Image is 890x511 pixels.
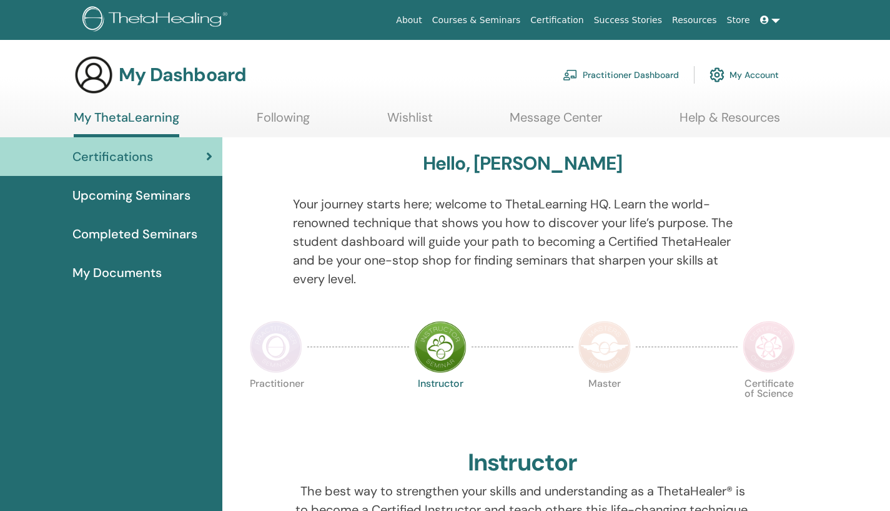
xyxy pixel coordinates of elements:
[427,9,526,32] a: Courses & Seminars
[72,186,190,205] span: Upcoming Seminars
[563,69,578,80] img: chalkboard-teacher.svg
[510,110,602,134] a: Message Center
[578,379,631,431] p: Master
[423,152,623,175] h3: Hello, [PERSON_NAME]
[468,449,577,477] h2: Instructor
[74,55,114,95] img: generic-user-icon.jpg
[119,64,246,86] h3: My Dashboard
[743,321,795,373] img: Certificate of Science
[387,110,433,134] a: Wishlist
[710,64,724,85] img: cog.svg
[525,9,588,32] a: Certification
[589,9,667,32] a: Success Stories
[710,61,779,89] a: My Account
[82,6,232,34] img: logo.png
[250,321,302,373] img: Practitioner
[257,110,310,134] a: Following
[72,147,153,166] span: Certifications
[250,379,302,431] p: Practitioner
[680,110,780,134] a: Help & Resources
[578,321,631,373] img: Master
[414,321,467,373] img: Instructor
[414,379,467,431] p: Instructor
[722,9,755,32] a: Store
[72,225,197,243] span: Completed Seminars
[563,61,679,89] a: Practitioner Dashboard
[72,263,162,282] span: My Documents
[743,379,795,431] p: Certificate of Science
[391,9,427,32] a: About
[293,195,753,288] p: Your journey starts here; welcome to ThetaLearning HQ. Learn the world-renowned technique that sh...
[667,9,722,32] a: Resources
[74,110,179,137] a: My ThetaLearning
